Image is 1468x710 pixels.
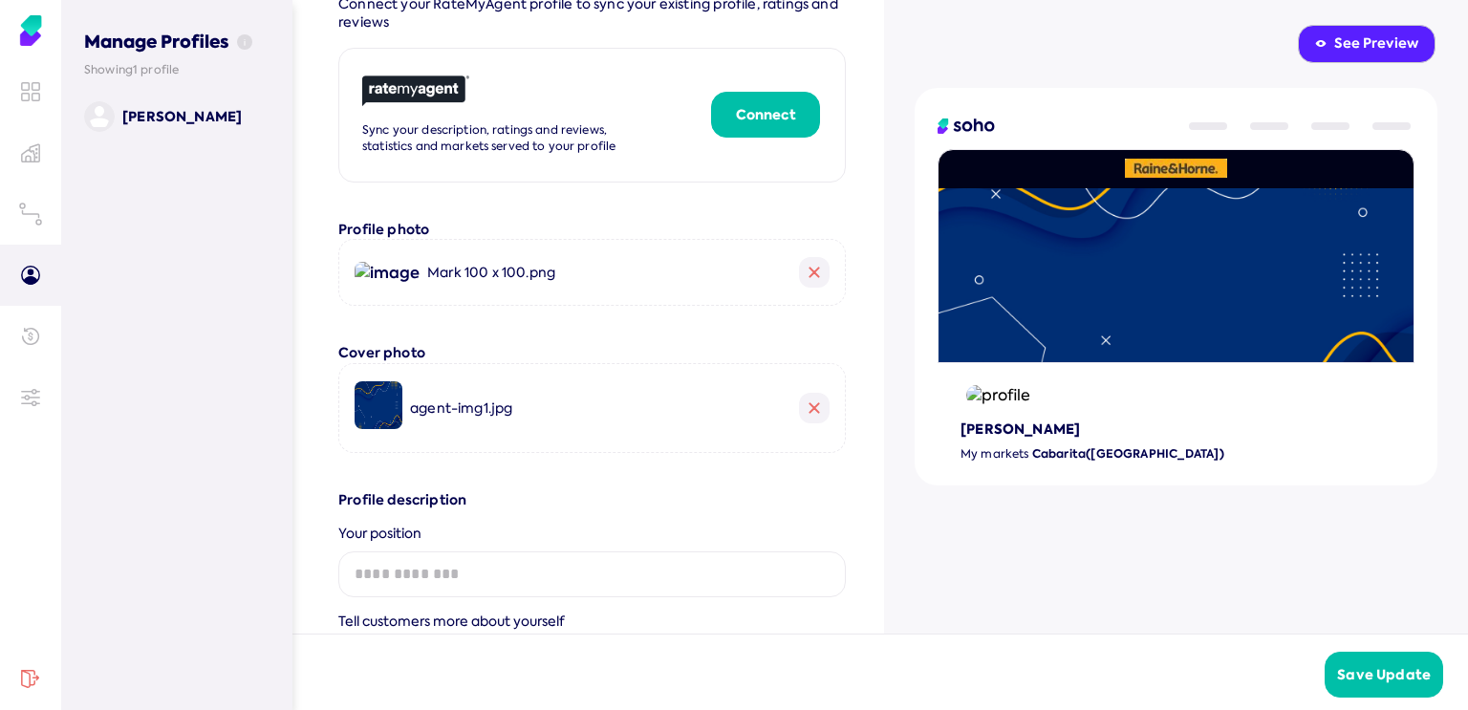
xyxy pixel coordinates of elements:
[338,491,846,510] h3: Profile description
[939,188,1414,362] img: cover
[338,613,846,632] div: Tell customers more about yourself
[338,344,846,363] h3: Cover photo
[410,399,512,417] span: agent-img1.jpg
[1296,23,1437,65] a: See Preview
[362,75,469,107] img: rate my agent
[961,420,1414,440] h3: [PERSON_NAME]
[84,101,270,132] a: [PERSON_NAME]
[338,525,846,544] div: Your position
[362,122,641,155] p: Sync your description, ratings and reviews, statistics and markets served to your profile
[122,107,242,126] p: [PERSON_NAME]
[355,381,402,429] img: image
[338,221,846,240] h3: Profile photo
[84,62,270,78] p: Showing 1 profile
[711,92,820,138] button: Connect
[1315,34,1418,54] div: See Preview
[961,380,1035,410] img: profile
[355,262,420,284] img: image
[961,446,1414,463] p: Cabarita([GEOGRAPHIC_DATA])
[84,8,270,54] h3: Manage Profiles
[1325,652,1443,698] button: Save Update
[961,446,1028,462] span: My markets
[427,264,555,281] span: Mark 100 x 100.png
[938,118,995,134] img: logo
[15,15,46,46] img: Soho Agent Portal Home
[1298,25,1436,63] button: See Preview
